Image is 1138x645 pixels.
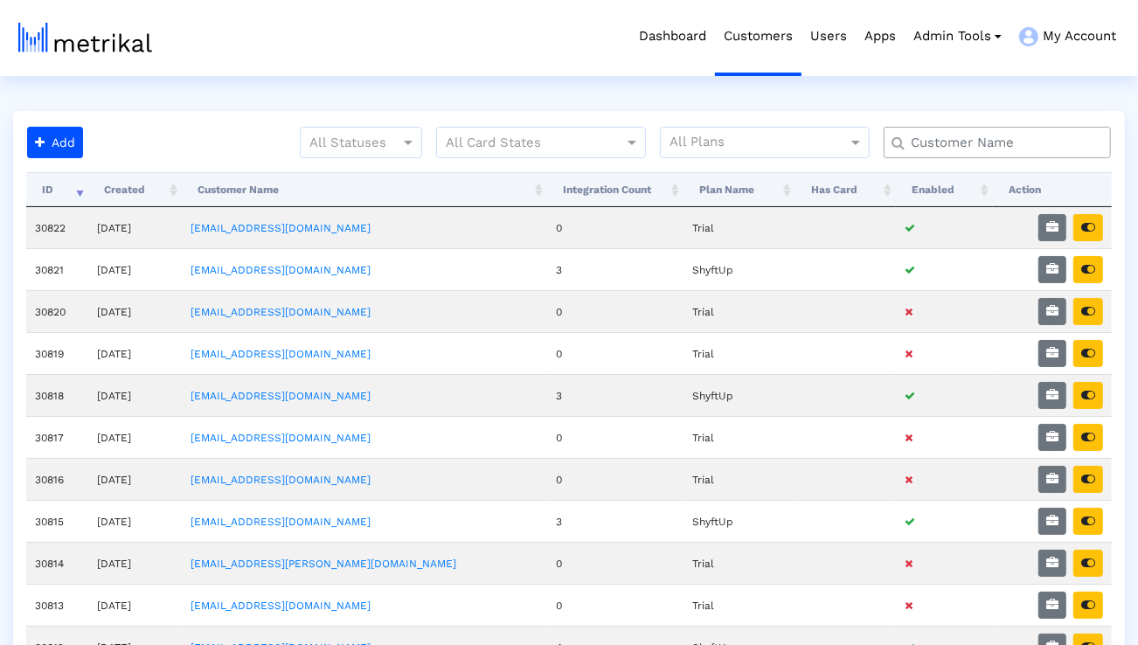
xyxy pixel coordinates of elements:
td: 3 [547,248,683,290]
input: All Plans [670,132,850,155]
td: 30821 [26,248,88,290]
td: 3 [547,374,683,416]
td: [DATE] [88,207,182,248]
td: 0 [547,542,683,584]
td: [DATE] [88,290,182,332]
td: Trial [683,542,795,584]
td: 30820 [26,290,88,332]
td: 30822 [26,207,88,248]
td: 3 [547,500,683,542]
td: ShyftUp [683,500,795,542]
td: 0 [547,416,683,458]
a: [EMAIL_ADDRESS][DOMAIN_NAME] [191,600,371,612]
td: Trial [683,416,795,458]
td: [DATE] [88,458,182,500]
td: ShyftUp [683,374,795,416]
a: [EMAIL_ADDRESS][DOMAIN_NAME] [191,474,371,486]
a: [EMAIL_ADDRESS][DOMAIN_NAME] [191,516,371,528]
th: ID: activate to sort column ascending [26,172,88,207]
td: 0 [547,584,683,626]
td: Trial [683,332,795,374]
th: Action [993,172,1112,207]
td: 30815 [26,500,88,542]
td: Trial [683,458,795,500]
a: [EMAIL_ADDRESS][DOMAIN_NAME] [191,222,371,234]
th: Customer Name: activate to sort column ascending [182,172,547,207]
td: 30813 [26,584,88,626]
td: 0 [547,458,683,500]
td: [DATE] [88,248,182,290]
img: my-account-menu-icon.png [1019,27,1038,46]
button: Add [27,127,83,158]
td: 0 [547,207,683,248]
a: [EMAIL_ADDRESS][DOMAIN_NAME] [191,390,371,402]
img: metrical-logo-light.png [18,23,152,52]
a: [EMAIL_ADDRESS][DOMAIN_NAME] [191,348,371,360]
td: 30816 [26,458,88,500]
td: Trial [683,290,795,332]
td: [DATE] [88,542,182,584]
td: 30814 [26,542,88,584]
a: [EMAIL_ADDRESS][DOMAIN_NAME] [191,306,371,318]
td: Trial [683,207,795,248]
th: Integration Count: activate to sort column ascending [547,172,683,207]
td: [DATE] [88,374,182,416]
td: 30819 [26,332,88,374]
td: 30817 [26,416,88,458]
a: [EMAIL_ADDRESS][DOMAIN_NAME] [191,264,371,276]
td: 0 [547,332,683,374]
th: Has Card: activate to sort column ascending [795,172,896,207]
td: [DATE] [88,416,182,458]
td: [DATE] [88,584,182,626]
td: ShyftUp [683,248,795,290]
td: [DATE] [88,332,182,374]
input: All Card States [446,132,605,155]
a: [EMAIL_ADDRESS][DOMAIN_NAME] [191,432,371,444]
td: 30818 [26,374,88,416]
input: Customer Name [899,134,1104,152]
th: Plan Name: activate to sort column ascending [683,172,795,207]
a: [EMAIL_ADDRESS][PERSON_NAME][DOMAIN_NAME] [191,558,456,570]
td: [DATE] [88,500,182,542]
td: 0 [547,290,683,332]
th: Enabled: activate to sort column ascending [896,172,993,207]
td: Trial [683,584,795,626]
th: Created: activate to sort column ascending [88,172,182,207]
